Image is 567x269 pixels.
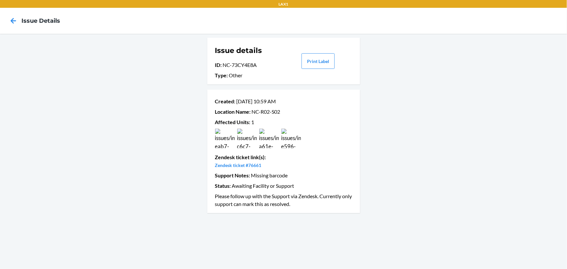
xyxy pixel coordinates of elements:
span: ID : [215,62,222,68]
h4: Issue details [21,17,60,25]
p: Awaiting Facility or Support [215,182,352,190]
span: Support Notes : [215,172,250,178]
img: issues/images/b9854da2-eab7-4741-a38c-403313b3256e.jpg [215,129,235,148]
img: issues/images/abec8232-e596-45ee-b133-7acbf1411691.jpg [281,129,301,148]
h1: Issue details [215,45,283,56]
span: Affected Units : [215,119,251,125]
span: Type : [215,72,228,78]
p: [DATE] 10:59 AM [215,97,352,105]
p: NC-R02-S02 [215,108,352,116]
img: issues/images/5c62bccc-c6c7-4c34-b158-a709004e0014.jpg [237,129,257,148]
p: Missing barcode [215,172,352,179]
p: LAX1 [279,1,289,7]
span: Status : [215,183,231,189]
span: Created : [215,98,236,104]
p: NC-73CY4E8A [215,61,283,69]
p: Other [215,71,283,79]
p: 1 [215,118,352,126]
p: Please follow up with the Support via Zendesk. Currently only support can mark this as resolved. [215,192,352,208]
span: Zendesk ticket link(s) : [215,154,266,160]
button: Print Label [302,53,335,69]
span: Location Name : [215,109,251,115]
img: issues/images/d10c45c2-a61e-484b-b18e-1236d281998f.jpg [259,129,279,148]
a: Zendesk ticket #76661 [215,162,262,168]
